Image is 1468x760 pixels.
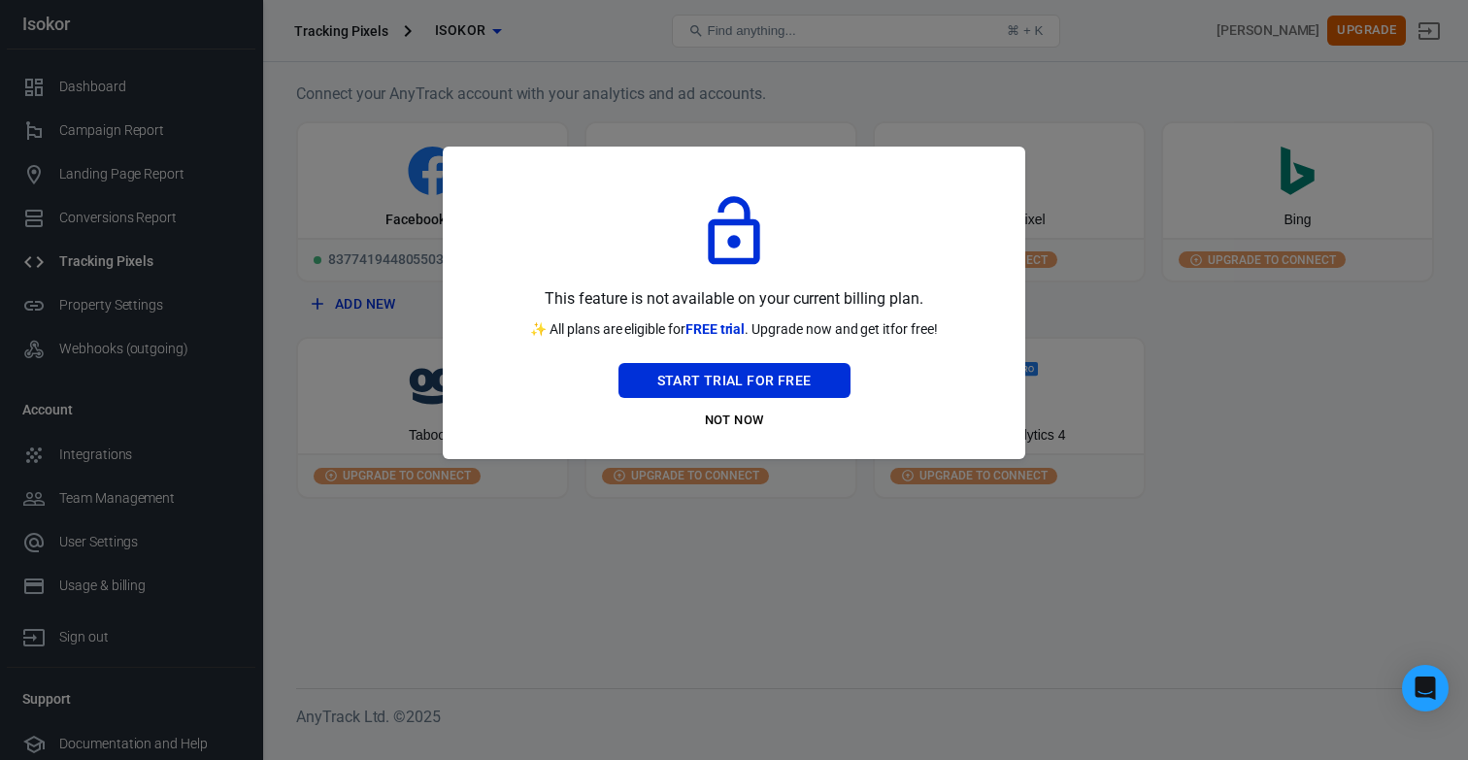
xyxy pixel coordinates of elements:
button: Not Now [618,406,851,436]
div: Open Intercom Messenger [1402,665,1449,711]
span: FREE trial [685,321,746,337]
p: This feature is not available on your current billing plan. [545,286,922,312]
p: ✨ All plans are eligible for . Upgrade now and get it for free! [530,319,938,340]
button: Start Trial For Free [618,363,851,399]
